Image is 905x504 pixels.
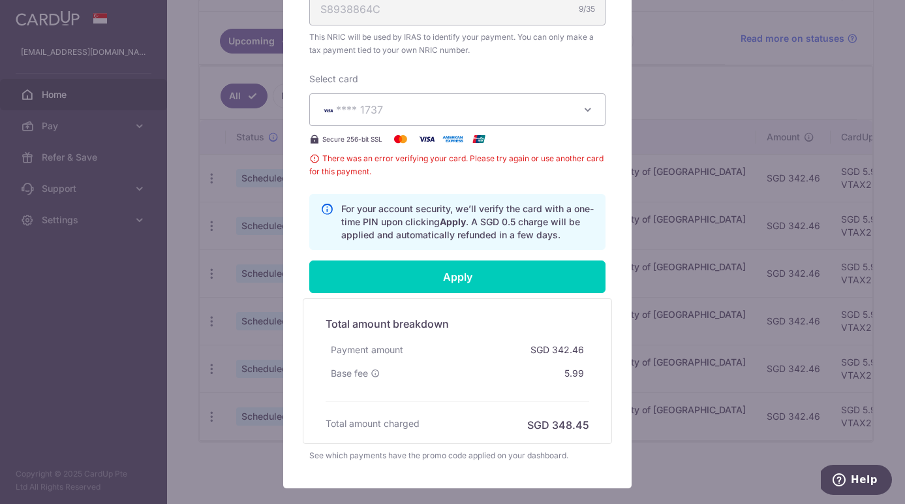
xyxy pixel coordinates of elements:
div: See which payments have the promo code applied on your dashboard. [309,449,606,462]
span: Secure 256-bit SSL [322,134,382,144]
span: There was an error verifying your card. Please try again or use another card for this payment. [309,152,606,178]
span: This NRIC will be used by IRAS to identify your payment. You can only make a tax payment tied to ... [309,31,606,57]
h5: Total amount breakdown [326,316,589,332]
div: Payment amount [326,338,408,362]
img: Mastercard [388,131,414,147]
span: Base fee [331,367,368,380]
iframe: Opens a widget where you can find more information [821,465,892,497]
h6: Total amount charged [326,417,420,430]
input: Apply [309,260,606,293]
img: UnionPay [466,131,492,147]
div: 5.99 [559,362,589,385]
img: Visa [414,131,440,147]
p: For your account security, we’ll verify the card with a one-time PIN upon clicking . A SGD 0.5 ch... [341,202,594,242]
img: American Express [440,131,466,147]
label: Select card [309,72,358,86]
b: Apply [440,216,466,227]
img: VISA [320,106,336,115]
div: 9/35 [579,3,595,16]
div: SGD 342.46 [525,338,589,362]
h6: SGD 348.45 [527,417,589,433]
